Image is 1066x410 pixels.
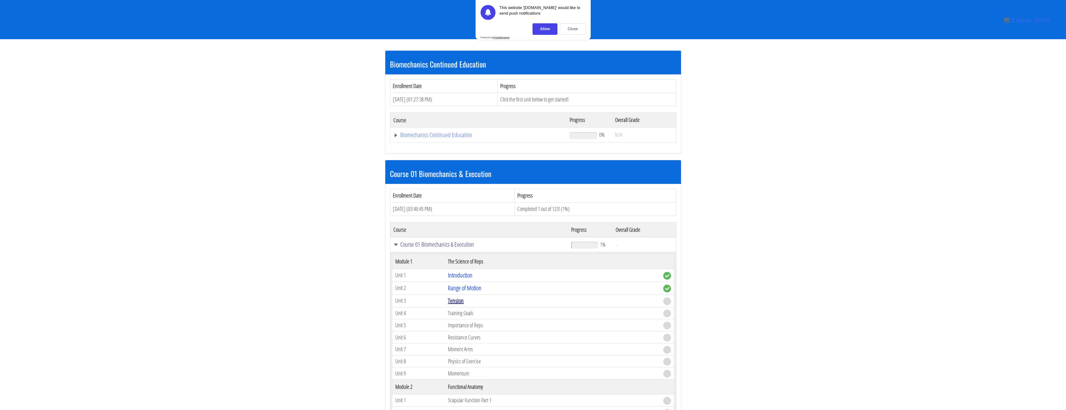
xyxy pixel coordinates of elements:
[390,79,498,93] th: Enrollment Date
[390,202,515,216] td: [DATE] (03:40:45 PM)
[1017,17,1033,24] span: items:
[390,170,676,178] h3: Course 01 Biomechanics & Execution
[392,394,445,407] td: Unit 1
[613,237,676,252] td: -
[533,23,557,35] div: Allow
[393,132,564,138] a: Biomechanics Continued Education
[392,282,445,294] td: Unit 2
[390,189,515,203] th: Enrollment Date
[600,241,606,248] span: 1%
[392,355,445,367] td: Unit 8
[445,331,660,343] td: Resistance Curves
[663,272,671,280] span: complete
[392,367,445,380] td: Unit 9
[515,202,676,216] td: Completed 1 out of 123! (1%)
[390,222,568,237] th: Course
[612,128,676,142] td: N/A
[445,367,660,380] td: Momentum
[390,93,498,106] td: [DATE] (01:27:38 PM)
[515,189,676,203] th: Progress
[390,113,566,128] th: Course
[445,307,660,319] td: Training Goals
[390,60,676,68] h3: Biomechanics Continued Education
[392,380,445,394] th: Module 2
[613,222,676,237] th: Overall Grade
[445,343,660,355] td: Moment Arms
[481,36,510,39] div: Powered by
[392,254,445,269] th: Module 1
[445,380,660,394] th: Functional Anatomy
[1003,17,1010,23] img: icon11.png
[1011,17,1015,24] span: 0
[445,355,660,367] td: Physics of Exercise
[392,319,445,331] td: Unit 5
[500,5,586,20] div: This website '[DOMAIN_NAME]' would like to send push notifications
[498,93,676,106] td: Click the first unit below to get started!
[663,285,671,292] span: complete
[445,394,660,407] td: Scapular Function Part 1
[1035,17,1038,24] span: $
[445,319,660,331] td: Importance of Reps
[560,23,586,35] div: Close
[392,307,445,319] td: Unit 4
[568,222,613,237] th: Progress
[566,113,612,128] th: Progress
[448,271,472,279] a: Introduction
[612,113,676,128] th: Overall Grade
[448,284,481,292] a: Range of Motion
[392,294,445,307] td: Unit 3
[1003,17,1050,24] a: 0 items: $0.00
[392,269,445,282] td: Unit 1
[445,254,660,269] th: The Science of Reps
[494,36,510,39] strong: PushEngage
[393,241,565,248] a: Course 01 Biomechanics & Execution
[1035,17,1050,24] bdi: 0.00
[392,331,445,343] td: Unit 6
[448,296,464,305] a: Tension
[599,131,605,138] span: 0%
[392,343,445,355] td: Unit 7
[498,79,676,93] th: Progress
